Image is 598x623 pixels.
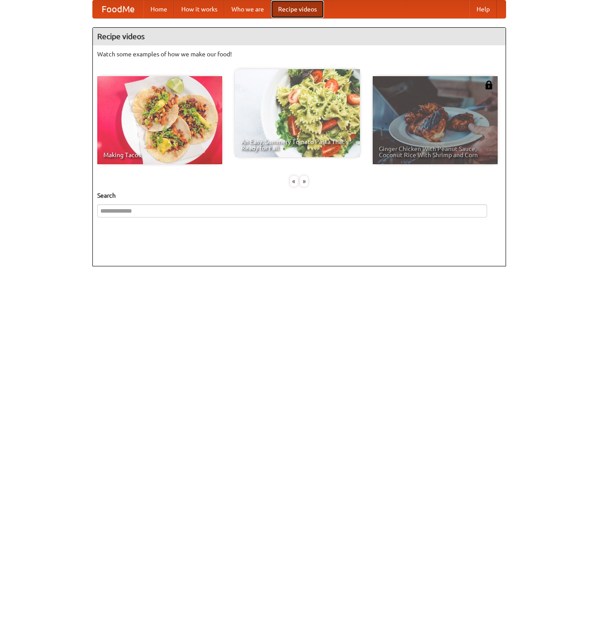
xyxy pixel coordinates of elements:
a: Help [470,0,497,18]
span: An Easy, Summery Tomato Pasta That's Ready for Fall [241,139,354,151]
img: 483408.png [484,81,493,89]
span: Making Tacos [103,152,216,158]
a: Making Tacos [97,76,222,164]
div: » [300,176,308,187]
a: Recipe videos [271,0,324,18]
a: How it works [174,0,224,18]
a: Home [143,0,174,18]
p: Watch some examples of how we make our food! [97,50,501,59]
a: An Easy, Summery Tomato Pasta That's Ready for Fall [235,69,360,157]
h5: Search [97,191,501,200]
a: Who we are [224,0,271,18]
h4: Recipe videos [93,28,506,45]
a: FoodMe [93,0,143,18]
div: « [290,176,298,187]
